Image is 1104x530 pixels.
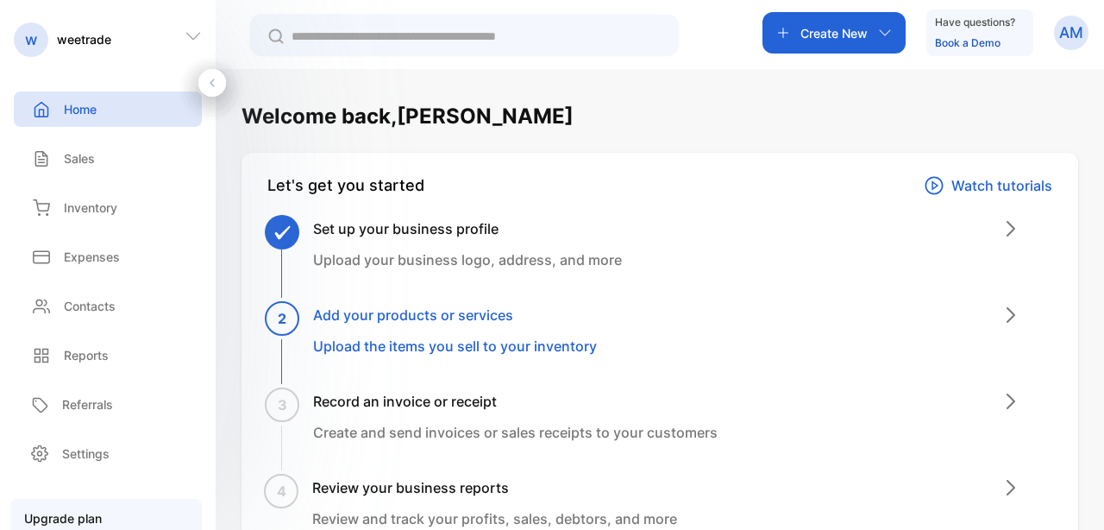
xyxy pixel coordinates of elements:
[64,199,117,217] p: Inventory
[277,481,286,502] span: 4
[313,336,597,356] p: Upload the items you sell to your inventory
[64,149,95,167] p: Sales
[762,12,906,54] button: Create New
[57,30,111,48] p: weetrade
[64,297,116,315] p: Contacts
[24,509,188,527] p: Upgrade plan
[278,308,286,329] span: 2
[313,249,622,270] p: Upload your business logo, address, and more
[951,175,1052,196] p: Watch tutorials
[62,445,110,463] p: Settings
[924,174,1052,198] a: Watch tutorials
[1054,12,1088,54] button: AM
[800,24,868,42] p: Create New
[25,28,37,51] p: w
[278,394,287,415] span: 3
[64,100,97,118] p: Home
[312,477,677,498] h3: Review your business reports
[267,174,424,198] div: Let's get you started
[935,14,1015,31] p: Have questions?
[62,395,113,413] p: Referrals
[64,346,109,364] p: Reports
[313,422,718,443] p: Create and send invoices or sales receipts to your customers
[64,248,120,266] p: Expenses
[241,101,574,132] h1: Welcome back, [PERSON_NAME]
[313,218,622,239] h3: Set up your business profile
[1059,22,1083,44] p: AM
[313,391,718,412] h3: Record an invoice or receipt
[312,508,677,529] p: Review and track your profits, sales, debtors, and more
[313,305,597,325] h3: Add your products or services
[935,36,1000,49] a: Book a Demo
